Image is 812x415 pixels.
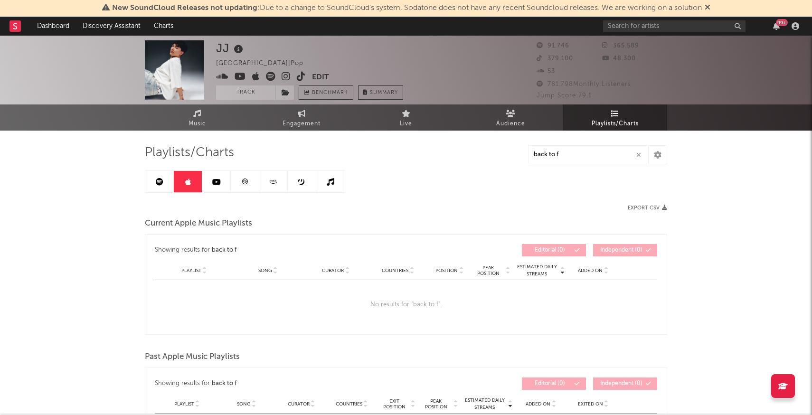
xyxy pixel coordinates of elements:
span: New SoundCloud Releases not updating [112,4,257,12]
span: Countries [382,268,408,274]
a: Playlists/Charts [563,104,667,131]
div: back to f [212,245,236,256]
span: Editorial ( 0 ) [528,381,572,387]
span: : Due to a change to SoundCloud's system, Sodatone does not have any recent Soundcloud releases. ... [112,4,702,12]
span: Current Apple Music Playlists [145,218,252,229]
a: Engagement [249,104,354,131]
span: Audience [496,118,525,130]
div: back to f [212,378,236,389]
button: Export CSV [628,205,667,211]
span: Added On [526,401,550,407]
span: Playlists/Charts [145,147,234,159]
span: Benchmark [312,87,348,99]
input: Search for artists [603,20,746,32]
span: Curator [288,401,310,407]
a: Benchmark [299,85,353,100]
button: Summary [358,85,403,100]
span: 365.589 [602,43,639,49]
div: No results for " back to f ". [155,280,657,330]
span: Exited On [578,401,603,407]
div: 99 + [776,19,788,26]
a: Discovery Assistant [76,17,147,36]
span: 91.746 [537,43,569,49]
span: Peak Position [420,398,452,410]
span: Exit Position [379,398,409,410]
span: Position [435,268,458,274]
span: Peak Position [472,265,504,276]
button: Independent(0) [593,244,657,256]
span: Estimated Daily Streams [515,264,559,278]
span: Dismiss [705,4,710,12]
span: Estimated Daily Streams [463,397,507,411]
div: Showing results for [155,244,406,256]
span: Song [237,401,251,407]
div: [GEOGRAPHIC_DATA] | Pop [216,58,314,69]
a: Dashboard [30,17,76,36]
span: 53 [537,68,555,75]
span: Playlist [181,268,201,274]
input: Search Playlists/Charts [529,145,647,164]
a: Charts [147,17,180,36]
span: Past Apple Music Playlists [145,351,240,363]
a: Audience [458,104,563,131]
span: Countries [336,401,362,407]
span: Jump Score: 79.1 [537,93,592,99]
a: Music [145,104,249,131]
span: Playlists/Charts [592,118,639,130]
button: 99+ [773,22,780,30]
span: 781.798 Monthly Listeners [537,81,631,87]
span: Music [189,118,206,130]
span: Curator [322,268,344,274]
span: Summary [370,90,398,95]
span: Song [258,268,272,274]
span: Playlist [174,401,194,407]
span: Engagement [283,118,321,130]
span: Added On [578,268,603,274]
button: Edit [312,72,329,84]
button: Editorial(0) [522,377,586,390]
button: Independent(0) [593,377,657,390]
a: Live [354,104,458,131]
span: Independent ( 0 ) [599,247,643,253]
span: Live [400,118,412,130]
button: Track [216,85,275,100]
button: Editorial(0) [522,244,586,256]
span: Independent ( 0 ) [599,381,643,387]
div: Showing results for [155,377,406,390]
div: JJ [216,40,245,56]
span: 379.100 [537,56,573,62]
span: 48.300 [602,56,636,62]
span: Editorial ( 0 ) [528,247,572,253]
